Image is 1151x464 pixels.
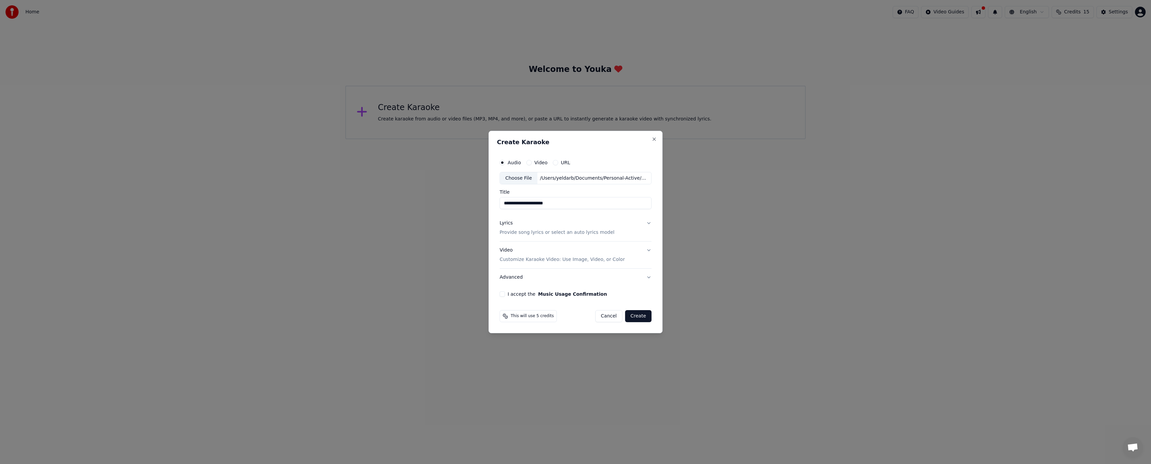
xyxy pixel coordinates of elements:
[595,310,622,322] button: Cancel
[508,160,521,165] label: Audio
[500,190,651,195] label: Title
[500,247,625,263] div: Video
[500,242,651,269] button: VideoCustomize Karaoke Video: Use Image, Video, or Color
[500,229,614,236] p: Provide song lyrics or select an auto lyrics model
[534,160,547,165] label: Video
[500,269,651,286] button: Advanced
[500,215,651,242] button: LyricsProvide song lyrics or select an auto lyrics model
[537,175,651,182] div: /Users/yeldarb/Documents/Personal-Active/Songwriting/Songs/Output/The Best is Yet To Come V2.mp3
[508,292,607,296] label: I accept the
[500,172,537,184] div: Choose File
[500,256,625,263] p: Customize Karaoke Video: Use Image, Video, or Color
[538,292,607,296] button: I accept the
[500,220,513,227] div: Lyrics
[511,313,554,319] span: This will use 5 credits
[561,160,570,165] label: URL
[625,310,651,322] button: Create
[497,139,654,145] h2: Create Karaoke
